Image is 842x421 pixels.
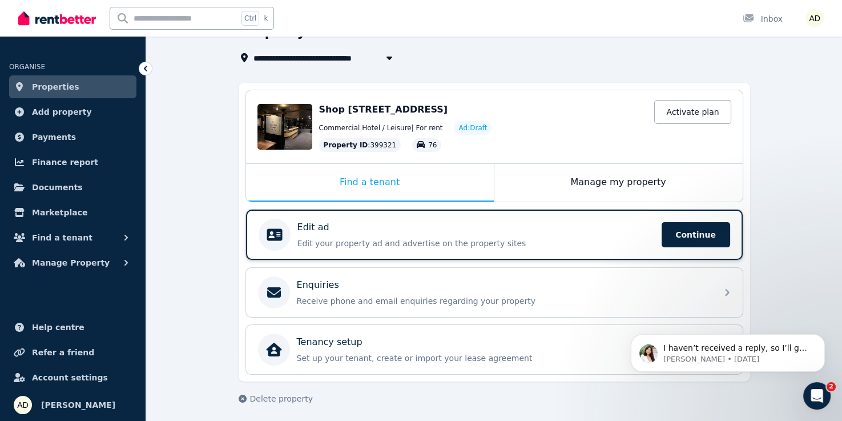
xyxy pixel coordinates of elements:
span: Ad: Draft [458,123,487,133]
span: Finance report [32,155,98,169]
div: Find a tenant [246,164,494,202]
span: 76 [428,141,437,149]
span: 2 [827,382,836,391]
p: Edit your property ad and advertise on the property sites [297,238,655,249]
span: Delete property [250,393,313,404]
a: EnquiriesReceive phone and email enquiries regarding your property [246,268,743,317]
p: Tenancy setup [297,335,362,349]
div: Manage my property [494,164,743,202]
iframe: Intercom live chat [803,382,831,410]
span: Property ID [324,141,368,150]
button: Manage Property [9,251,136,274]
img: Andrew Donadel [14,396,32,414]
span: Refer a friend [32,346,94,359]
button: Delete property [239,393,313,404]
span: [PERSON_NAME] [41,398,115,412]
a: Tenancy setupSet up your tenant, create or import your lease agreementGet started [246,325,743,374]
div: : 399321 [319,138,401,152]
a: Account settings [9,366,136,389]
span: Properties [32,80,79,94]
a: Marketplace [9,201,136,224]
span: Help centre [32,320,84,334]
span: ORGANISE [9,63,45,71]
span: Commercial Hotel / Leisure | For rent [319,123,443,133]
p: Enquiries [297,278,339,292]
img: Andrew Donadel [805,9,824,27]
img: RentBetter [18,10,96,27]
div: Inbox [743,13,783,25]
a: Finance report [9,151,136,174]
a: Payments [9,126,136,149]
span: Manage Property [32,256,110,270]
span: Payments [32,130,76,144]
button: Find a tenant [9,226,136,249]
a: Documents [9,176,136,199]
span: Add property [32,105,92,119]
p: Receive phone and email enquiries regarding your property [297,295,710,307]
span: Marketplace [32,206,87,219]
iframe: Intercom notifications message [614,310,842,390]
span: Ctrl [241,11,259,26]
p: Set up your tenant, create or import your lease agreement [297,352,655,364]
a: Edit adEdit your property ad and advertise on the property sitesContinue [246,210,743,260]
a: Properties [9,75,136,98]
span: Documents [32,181,83,194]
span: k [264,14,268,23]
a: Add property [9,101,136,123]
a: Activate plan [654,100,731,124]
span: Shop [STREET_ADDRESS] [319,104,448,115]
a: Refer a friend [9,341,136,364]
span: Account settings [32,371,108,384]
a: Help centre [9,316,136,339]
p: Edit ad [297,220,329,234]
span: Find a tenant [32,231,92,244]
span: Continue [662,222,730,247]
